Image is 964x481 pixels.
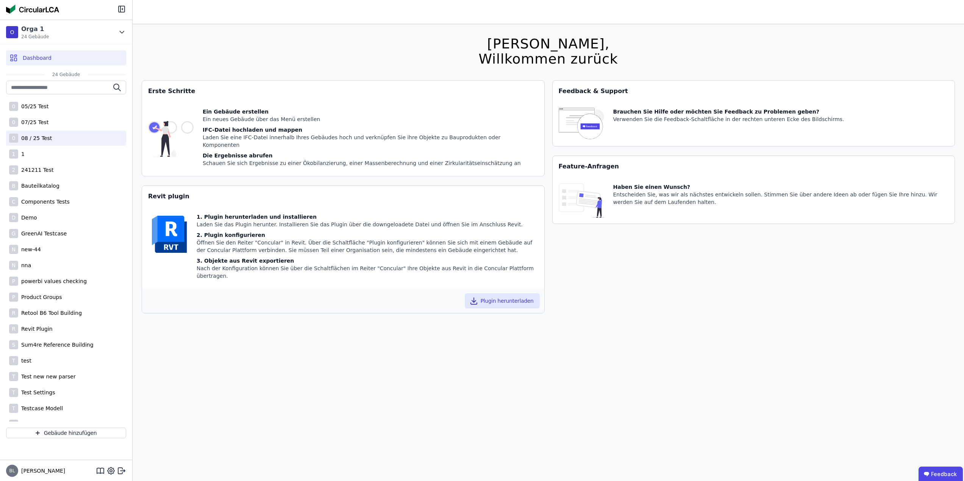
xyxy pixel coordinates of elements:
img: revit-YwGVQcbs.svg [148,213,191,255]
div: Entscheiden Sie, was wir als nächstes entwickeln sollen. Stimmen Sie über andere Ideen ab oder fü... [613,191,949,206]
div: IFC-Datei hochladen und mappen [203,126,538,134]
div: Feedback & Support [553,81,955,102]
div: 0 [9,118,18,127]
div: 1 [18,150,25,158]
div: Erste Schritte [142,81,544,102]
img: feedback-icon-HCTs5lye.svg [559,108,604,140]
div: Laden Sie das Plugin herunter. Installieren Sie das Plugin über die downgeloadete Datei und öffne... [197,221,538,228]
div: S [9,340,18,349]
div: Haben Sie einen Wunsch? [613,183,949,191]
div: [PERSON_NAME], [478,36,618,51]
div: Revit Plugin [18,325,53,333]
span: 24 Gebäude [45,72,87,78]
div: P [9,293,18,302]
div: 05/25 Test [18,103,48,110]
div: new-44 [18,246,41,253]
div: D [9,213,18,222]
div: R [9,308,18,318]
div: R [9,324,18,333]
div: Retool B6 Tool Building [18,309,82,317]
div: T [9,420,18,429]
div: Laden Sie eine IFC-Datei innerhalb Ihres Gebäudes hoch und verknüpfen Sie ihre Objekte zu Bauprod... [203,134,538,149]
div: powerbi values checking [18,277,87,285]
div: 0 [9,102,18,111]
div: N [9,245,18,254]
div: 08 / 25 Test [18,134,52,142]
span: Dashboard [23,54,52,62]
div: GreenAI Testcase [18,230,67,237]
div: Testcase Modell [18,405,63,412]
button: Gebäude hinzufügen [6,428,126,438]
img: Concular [6,5,59,14]
div: Revit plugin [142,186,544,207]
div: C [9,197,18,206]
div: B [9,181,18,190]
div: 241211 Test [18,166,53,174]
div: Ein neues Gebäude über das Menü erstellen [203,115,538,123]
div: Test Settings [18,389,55,396]
div: Orga 1 [21,25,49,34]
div: Schauen Sie sich Ergebnisse zu einer Ökobilanzierung, einer Massenberechnung und einer Zirkularit... [203,159,538,167]
div: N [9,261,18,270]
div: Bauteilkatalog [18,182,59,190]
div: Feature-Anfragen [553,156,955,177]
div: Components Tests [18,198,70,205]
img: getting_started_tile-DrF_GRSv.svg [148,108,194,170]
div: Nach der Konfiguration können Sie über die Schaltflächen im Reiter "Concular" Ihre Objekte aus Re... [197,265,538,280]
div: 07/25 Test [18,118,48,126]
div: Brauchen Sie Hilfe oder möchten Sie Feedback zu Problemen geben? [613,108,844,115]
span: [PERSON_NAME] [18,467,65,475]
span: BL [9,469,15,473]
div: Demo [18,214,37,221]
span: 24 Gebäude [21,34,49,40]
div: Öffnen Sie den Reiter "Concular" in Revit. Über die Schaltfläche "Plugin konfigurieren" können Si... [197,239,538,254]
div: O [6,26,18,38]
div: 1. Plugin herunterladen und installieren [197,213,538,221]
div: Verwenden Sie die Feedback-Schaltfläche in der rechten unteren Ecke des Bildschirms. [613,115,844,123]
div: 2. Plugin konfigurieren [197,231,538,239]
img: feature_request_tile-UiXE1qGU.svg [559,183,604,218]
div: 0 [9,134,18,143]
div: Sum4re Reference Building [18,341,94,349]
div: 2 [9,165,18,174]
div: 1 [9,149,18,159]
div: Product Groups [18,293,62,301]
div: T [9,356,18,365]
div: Test new new parser [18,373,76,380]
div: T [9,404,18,413]
div: test [18,357,31,364]
div: nna [18,262,31,269]
div: 3. Objekte aus Revit exportieren [197,257,538,265]
div: Willkommen zurück [478,51,618,67]
div: T [9,388,18,397]
div: T [9,372,18,381]
div: Ein Gebäude erstellen [203,108,538,115]
button: Plugin herunterladen [465,293,540,308]
div: P [9,277,18,286]
div: G [9,229,18,238]
div: Testing Units Transformation [18,420,97,428]
div: Die Ergebnisse abrufen [203,152,538,159]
